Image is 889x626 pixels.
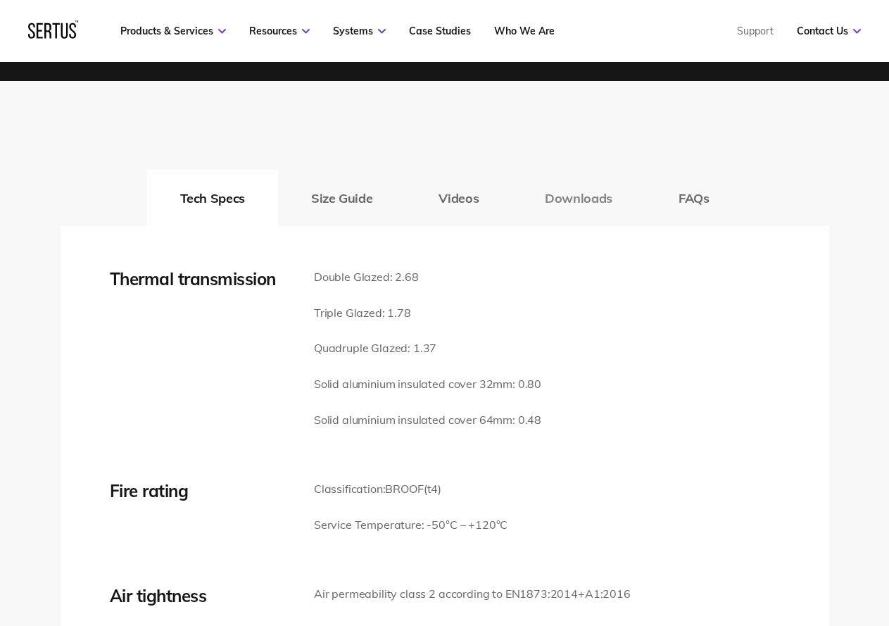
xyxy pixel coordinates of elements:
a: Products & Services [120,25,226,37]
p: Air permeability class 2 according to EN1873:2014+A1:2016 [314,585,631,603]
a: Who We Are [494,25,555,37]
p: Service Temperature: -50°C – +120°C [314,516,507,534]
p: Solid aluminium insulated cover 32mm: 0.80 [314,375,541,394]
span: B [385,482,393,496]
div: Fire rating [110,480,293,501]
iframe: Chat Widget [636,463,889,626]
button: Size Guide [278,170,405,226]
a: Support [737,25,774,37]
p: Classification: [314,480,507,499]
button: FAQs [645,170,743,226]
span: ROOF [393,482,423,496]
div: Thermal transmission [110,268,293,289]
span: (t4) [424,482,441,496]
p: Triple Glazed: 1.78 [314,304,541,323]
p: Double Glazed: 2.68 [314,268,541,287]
button: Downloads [512,170,645,226]
div: Air tightness [110,585,293,606]
a: Resources [249,25,310,37]
a: Contact Us [797,25,861,37]
a: Systems [333,25,386,37]
p: Quadruple Glazed: 1.37 [314,339,541,358]
button: Videos [405,170,512,226]
a: Case Studies [409,25,471,37]
p: Solid aluminium insulated cover 64mm: 0.48 [314,411,541,430]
